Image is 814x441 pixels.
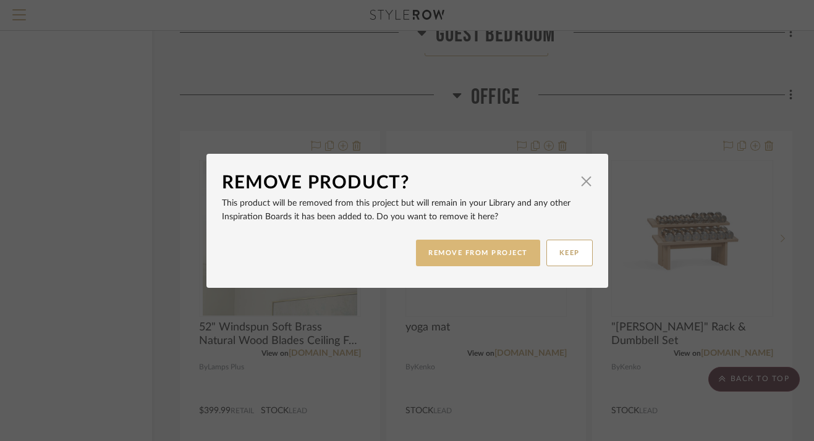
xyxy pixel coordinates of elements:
dialog-header: Remove Product? [222,169,593,196]
div: Remove Product? [222,169,574,196]
button: REMOVE FROM PROJECT [416,240,540,266]
button: KEEP [546,240,593,266]
p: This product will be removed from this project but will remain in your Library and any other Insp... [222,196,593,224]
button: Close [574,169,599,194]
